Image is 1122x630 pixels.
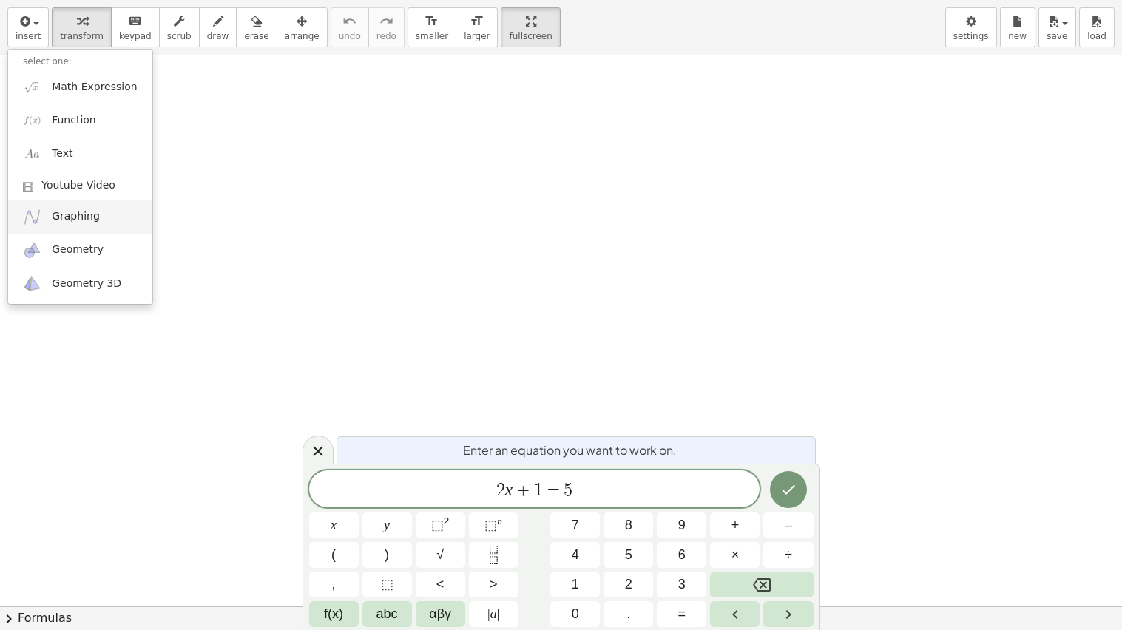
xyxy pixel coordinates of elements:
[657,512,706,538] button: 9
[497,606,500,621] span: |
[550,572,600,597] button: 1
[376,31,396,41] span: redo
[534,481,543,499] span: 1
[469,601,518,627] button: Absolute value
[8,104,152,137] a: Function
[331,7,369,47] button: undoundo
[128,13,142,30] i: keyboard
[425,13,439,30] i: format_size
[678,604,686,624] span: =
[678,545,686,565] span: 6
[8,234,152,267] a: Geometry
[52,277,121,291] span: Geometry 3D
[1000,7,1035,47] button: new
[309,542,359,568] button: (
[324,604,343,624] span: f(x)
[1079,7,1115,47] button: load
[1038,7,1076,47] button: save
[236,7,277,47] button: erase
[436,545,444,565] span: √
[487,606,490,621] span: |
[8,53,152,70] li: select one:
[277,7,328,47] button: arrange
[513,481,534,499] span: +
[436,575,445,595] span: <
[379,13,393,30] i: redo
[362,601,412,627] button: Alphabet
[309,512,359,538] button: x
[625,575,632,595] span: 2
[509,31,552,41] span: fullscreen
[604,601,653,627] button: .
[416,601,465,627] button: Greek alphabet
[497,515,502,526] sup: n
[550,542,600,568] button: 4
[7,7,49,47] button: insert
[464,31,490,41] span: larger
[444,515,450,526] sup: 2
[604,512,653,538] button: 8
[572,604,579,624] span: 0
[52,209,100,224] span: Graphing
[60,31,104,41] span: transform
[572,515,579,535] span: 7
[159,7,200,47] button: scrub
[463,441,677,459] span: Enter an equation you want to work on.
[496,481,505,499] span: 2
[770,471,807,508] button: Done
[244,31,268,41] span: erase
[16,31,41,41] span: insert
[484,518,497,532] span: ⬚
[111,7,160,47] button: keyboardkeypad
[710,601,760,627] button: Left arrow
[543,481,564,499] span: =
[710,512,760,538] button: Plus
[604,572,653,597] button: 2
[469,512,518,538] button: Superscript
[657,572,706,597] button: 3
[625,515,632,535] span: 8
[52,7,112,47] button: transform
[8,171,152,200] a: Youtube Video
[505,480,513,499] var: x
[41,178,115,193] span: Youtube Video
[657,601,706,627] button: Equals
[384,515,390,535] span: y
[501,7,560,47] button: fullscreen
[626,604,630,624] span: .
[416,572,465,597] button: Less than
[8,200,152,234] a: Graphing
[52,113,96,128] span: Function
[657,542,706,568] button: 6
[23,241,41,260] img: ggb-geometry.svg
[309,572,359,597] button: ,
[1087,31,1106,41] span: load
[550,512,600,538] button: 7
[362,512,412,538] button: y
[23,145,41,163] img: Aa.png
[207,31,229,41] span: draw
[763,542,813,568] button: Divide
[23,274,41,293] img: ggb-3d.svg
[731,515,740,535] span: +
[429,604,451,624] span: αβγ
[339,31,361,41] span: undo
[416,512,465,538] button: Squared
[52,146,72,161] span: Text
[23,78,41,96] img: sqrt_x.png
[456,7,498,47] button: format_sizelarger
[572,545,579,565] span: 4
[385,545,389,565] span: )
[625,545,632,565] span: 5
[8,267,152,300] a: Geometry 3D
[945,7,997,47] button: settings
[362,542,412,568] button: )
[785,545,792,565] span: ÷
[953,31,989,41] span: settings
[678,575,686,595] span: 3
[416,542,465,568] button: Square root
[431,518,444,532] span: ⬚
[199,7,237,47] button: draw
[710,542,760,568] button: Times
[469,542,518,568] button: Fraction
